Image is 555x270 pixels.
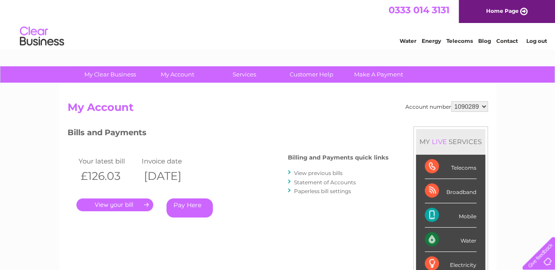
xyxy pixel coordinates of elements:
td: Invoice date [140,155,203,167]
img: logo.png [19,23,64,50]
a: View previous bills [294,170,343,176]
div: Clear Business is a trading name of Verastar Limited (registered in [GEOGRAPHIC_DATA] No. 3667643... [69,5,487,43]
a: Services [208,66,281,83]
h4: Billing and Payments quick links [288,154,389,161]
div: LIVE [430,137,449,146]
a: My Clear Business [74,66,147,83]
a: Contact [496,38,518,44]
div: Broadband [425,179,476,203]
h3: Bills and Payments [68,126,389,142]
a: Blog [478,38,491,44]
td: Your latest bill [76,155,140,167]
a: 0333 014 3131 [389,4,449,15]
a: Pay Here [166,198,213,217]
div: Water [425,228,476,252]
div: Mobile [425,203,476,228]
a: Water [400,38,416,44]
th: [DATE] [140,167,203,185]
a: . [76,198,153,211]
a: Customer Help [275,66,348,83]
a: My Account [141,66,214,83]
a: Energy [422,38,441,44]
a: Statement of Accounts [294,179,356,186]
a: Telecoms [446,38,473,44]
div: MY SERVICES [416,129,485,154]
div: Telecoms [425,155,476,179]
div: Account number [405,101,488,112]
a: Paperless bill settings [294,188,351,194]
a: Log out [526,38,547,44]
a: Make A Payment [342,66,415,83]
h2: My Account [68,101,488,118]
th: £126.03 [76,167,140,185]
